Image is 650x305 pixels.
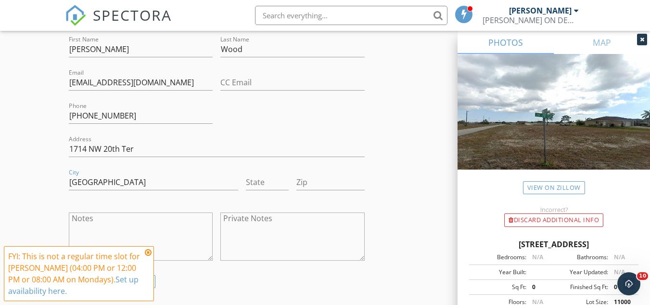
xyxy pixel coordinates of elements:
[509,6,572,15] div: [PERSON_NAME]
[554,283,608,292] div: Finished Sq Ft:
[637,272,648,280] span: 10
[65,13,172,33] a: SPECTORA
[532,253,543,261] span: N/A
[526,283,554,292] div: 0
[608,283,636,292] div: 0
[554,268,608,277] div: Year Updated:
[458,206,650,213] div: Incorrect?
[523,181,585,194] a: View on Zillow
[8,251,142,297] div: FYI: This is not a regular time slot for [PERSON_NAME] (04:00 PM or 12:00 PM or 08:00 AM on Monda...
[554,31,650,54] a: MAP
[93,5,172,25] span: SPECTORA
[472,253,526,262] div: Bedrooms:
[472,268,526,277] div: Year Built:
[614,268,625,276] span: N/A
[469,239,638,250] div: [STREET_ADDRESS]
[65,5,86,26] img: The Best Home Inspection Software - Spectora
[504,213,603,227] div: Discard Additional info
[472,283,526,292] div: Sq Ft:
[617,272,640,295] iframe: Intercom live chat
[255,6,447,25] input: Search everything...
[614,253,625,261] span: N/A
[458,54,650,193] img: streetview
[554,253,608,262] div: Bathrooms:
[458,31,554,54] a: PHOTOS
[483,15,579,25] div: DEMARS ON DEMAND HOME INSPECTIONS, LLC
